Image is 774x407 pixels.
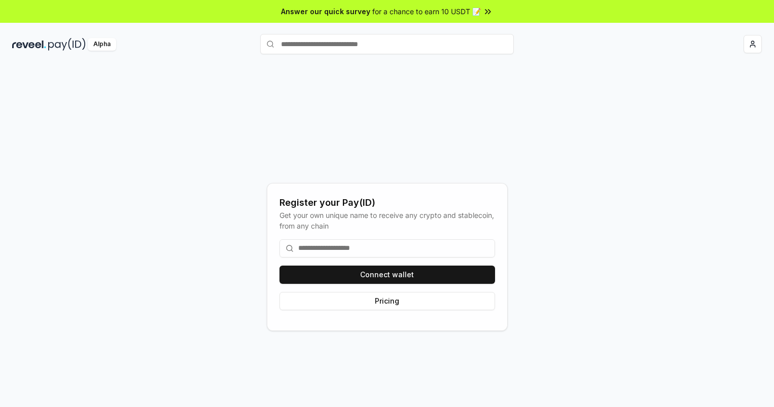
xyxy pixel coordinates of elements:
div: Alpha [88,38,116,51]
span: for a chance to earn 10 USDT 📝 [372,6,481,17]
button: Connect wallet [279,266,495,284]
img: reveel_dark [12,38,46,51]
div: Get your own unique name to receive any crypto and stablecoin, from any chain [279,210,495,231]
img: pay_id [48,38,86,51]
button: Pricing [279,292,495,310]
div: Register your Pay(ID) [279,196,495,210]
span: Answer our quick survey [281,6,370,17]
